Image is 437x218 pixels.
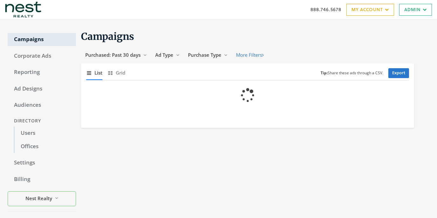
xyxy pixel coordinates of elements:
[14,127,76,140] a: Users
[232,49,268,61] button: More Filters
[321,70,383,76] small: Share these ads through a CSV.
[8,191,76,206] button: Nest Realty
[14,140,76,153] a: Offices
[25,195,52,202] span: Nest Realty
[8,115,76,127] div: Directory
[8,33,76,46] a: Campaigns
[8,66,76,79] a: Reporting
[108,66,125,80] button: Grid
[85,52,141,58] span: Purchased: Past 30 days
[188,52,221,58] span: Purchase Type
[81,49,151,61] button: Purchased: Past 30 days
[94,69,102,76] span: List
[8,98,76,112] a: Audiences
[399,4,432,16] a: Admin
[155,52,173,58] span: Ad Type
[116,69,125,76] span: Grid
[184,49,232,61] button: Purchase Type
[8,82,76,96] a: Ad Designs
[8,156,76,170] a: Settings
[151,49,184,61] button: Ad Type
[8,173,76,186] a: Billing
[81,30,134,42] span: Campaigns
[86,66,102,80] button: List
[310,6,341,13] a: 888.746.5678
[388,68,409,78] a: Export
[5,2,41,18] img: Adwerx
[346,4,394,16] a: My Account
[321,70,328,76] b: Tip:
[8,49,76,63] a: Corporate Ads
